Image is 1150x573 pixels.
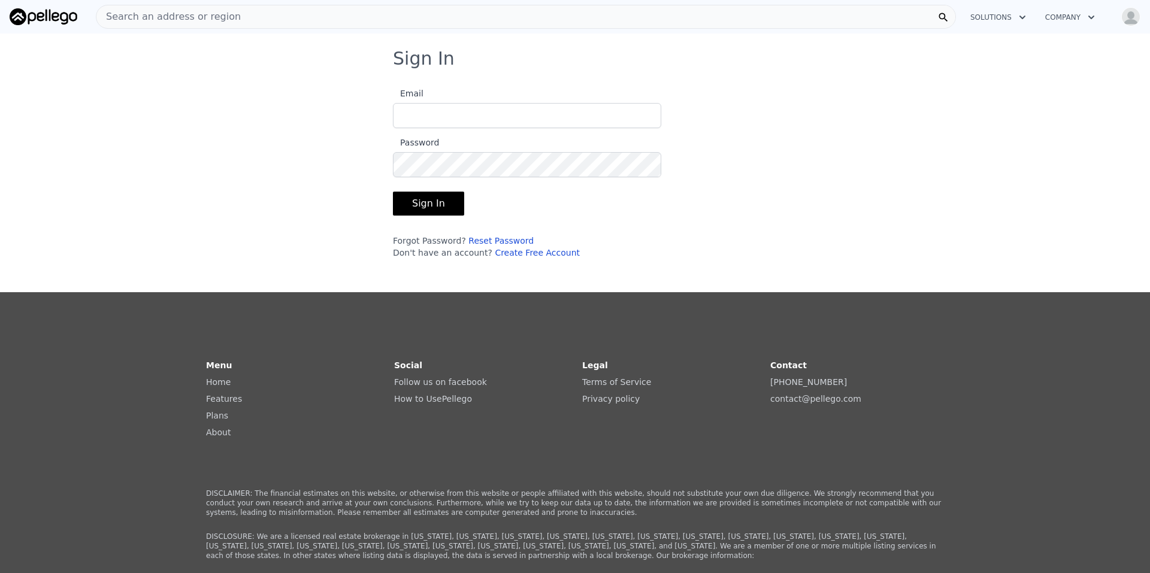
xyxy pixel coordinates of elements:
[206,377,231,387] a: Home
[468,236,534,245] a: Reset Password
[1036,7,1104,28] button: Company
[393,192,464,216] button: Sign In
[206,489,944,517] p: DISCLAIMER: The financial estimates on this website, or otherwise from this website or people aff...
[96,10,241,24] span: Search an address or region
[393,103,661,128] input: Email
[393,138,439,147] span: Password
[394,394,472,404] a: How to UsePellego
[206,394,242,404] a: Features
[393,48,757,69] h3: Sign In
[582,377,651,387] a: Terms of Service
[393,152,661,177] input: Password
[394,377,487,387] a: Follow us on facebook
[582,394,640,404] a: Privacy policy
[770,377,847,387] a: [PHONE_NUMBER]
[206,532,944,560] p: DISCLOSURE: We are a licensed real estate brokerage in [US_STATE], [US_STATE], [US_STATE], [US_ST...
[495,248,580,257] a: Create Free Account
[393,235,661,259] div: Forgot Password? Don't have an account?
[582,360,608,370] strong: Legal
[206,428,231,437] a: About
[961,7,1036,28] button: Solutions
[770,360,807,370] strong: Contact
[206,411,228,420] a: Plans
[770,394,861,404] a: contact@pellego.com
[1121,7,1140,26] img: avatar
[206,360,232,370] strong: Menu
[393,89,423,98] span: Email
[10,8,77,25] img: Pellego
[394,360,422,370] strong: Social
